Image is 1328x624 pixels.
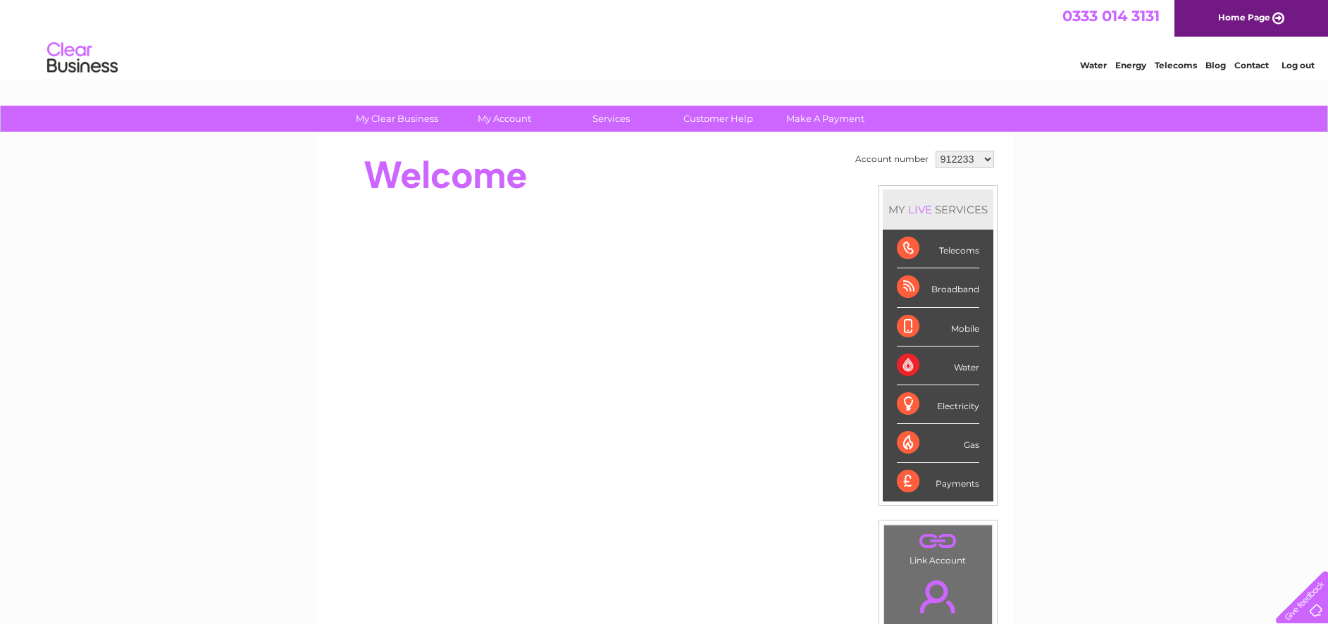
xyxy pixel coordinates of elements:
[1115,60,1146,70] a: Energy
[897,347,979,385] div: Water
[852,147,932,171] td: Account number
[1080,60,1107,70] a: Water
[888,572,988,621] a: .
[1205,60,1226,70] a: Blog
[339,106,455,132] a: My Clear Business
[897,230,979,268] div: Telecoms
[897,463,979,501] div: Payments
[332,8,998,68] div: Clear Business is a trading name of Verastar Limited (registered in [GEOGRAPHIC_DATA] No. 3667643...
[883,525,993,569] td: Link Account
[553,106,669,132] a: Services
[1234,60,1269,70] a: Contact
[446,106,562,132] a: My Account
[897,385,979,424] div: Electricity
[888,529,988,554] a: .
[897,268,979,307] div: Broadband
[660,106,776,132] a: Customer Help
[46,37,118,80] img: logo.png
[767,106,883,132] a: Make A Payment
[897,424,979,463] div: Gas
[1282,60,1315,70] a: Log out
[1155,60,1197,70] a: Telecoms
[1062,7,1160,25] a: 0333 014 3131
[897,308,979,347] div: Mobile
[883,189,993,230] div: MY SERVICES
[905,203,935,216] div: LIVE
